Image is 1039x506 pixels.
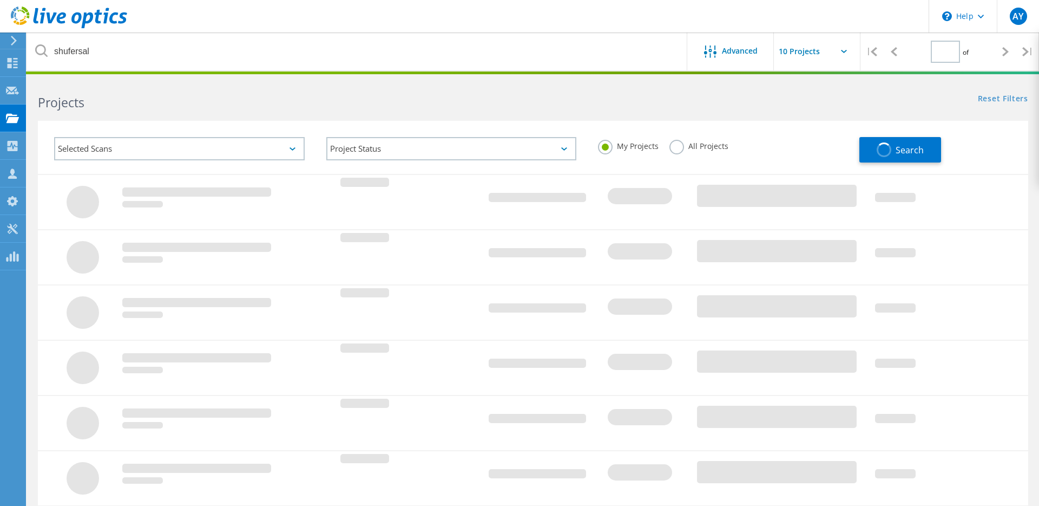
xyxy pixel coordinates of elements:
[942,11,952,21] svg: \n
[326,137,577,160] div: Project Status
[27,33,688,70] input: Search projects by name, owner, ID, company, etc
[978,95,1028,104] a: Reset Filters
[598,140,659,150] label: My Projects
[38,94,84,111] b: Projects
[11,23,127,30] a: Live Optics Dashboard
[669,140,728,150] label: All Projects
[1012,12,1023,21] span: AY
[722,47,758,55] span: Advanced
[1017,33,1039,71] div: |
[54,137,305,160] div: Selected Scans
[963,48,969,57] span: of
[860,33,883,71] div: |
[859,137,941,163] button: Search
[896,144,924,156] span: Search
